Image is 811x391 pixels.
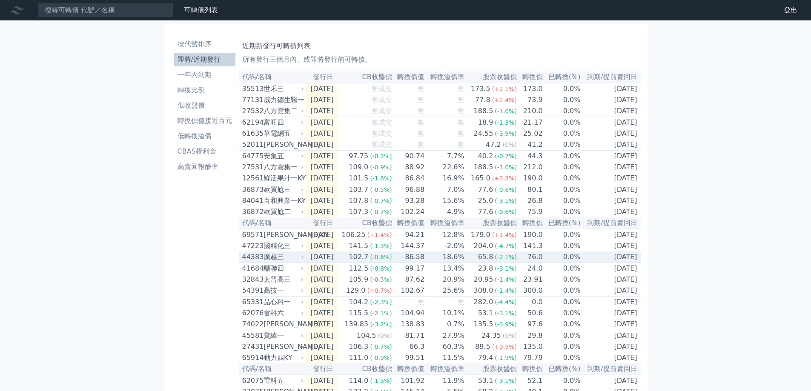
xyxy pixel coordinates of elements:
div: 百和興業一KY [264,196,302,206]
td: [DATE] [306,263,337,274]
td: 0.0% [543,94,581,106]
td: [DATE] [581,319,641,330]
span: (-0.7%) [370,197,392,204]
td: 144.37 [393,240,425,251]
div: 41684 [242,263,261,274]
td: 0.0 [517,297,543,308]
a: 低轉換溢價 [174,129,235,143]
td: 0.0% [543,184,581,196]
a: 轉換價值接近百元 [174,114,235,128]
span: (+2.4%) [492,97,517,103]
span: (+1.4%) [492,231,517,238]
td: 93.28 [393,195,425,206]
td: [DATE] [306,139,337,151]
div: 107.8 [347,196,370,206]
li: 一年內到期 [174,70,235,80]
td: [DATE] [581,139,641,151]
td: 12.8% [425,229,464,240]
div: 188.5 [472,162,495,172]
td: 26.8 [517,195,543,206]
div: 36873 [242,185,261,195]
td: [DATE] [306,195,337,206]
li: 轉換價值接近百元 [174,116,235,126]
div: 44383 [242,252,261,262]
td: [DATE] [581,195,641,206]
td: [DATE] [306,308,337,319]
div: 廣越三 [264,252,302,262]
span: 無 [418,107,424,115]
span: (-4.7%) [495,243,517,249]
a: 按代號排序 [174,37,235,51]
th: 到期/提前賣回日 [581,71,641,83]
td: [DATE] [306,274,337,285]
div: 109.0 [347,162,370,172]
span: 無 [418,140,424,148]
div: 204.0 [472,241,495,251]
span: (-1.4%) [495,287,517,294]
span: (0%) [503,141,517,148]
th: 股票收盤價 [465,71,517,83]
span: (-0.2%) [370,153,392,160]
td: [DATE] [306,106,337,117]
span: 無 [418,129,424,137]
th: CB收盤價 [337,217,392,229]
div: 威力德生醫一 [264,95,302,105]
td: [DATE] [581,206,641,217]
td: [DATE] [306,117,337,128]
td: 0.0% [543,139,581,151]
div: 35513 [242,84,261,94]
span: (-0.6%) [495,208,517,215]
td: 0.7% [425,319,464,330]
span: (-1.0%) [495,164,517,171]
td: 7.7% [425,151,464,162]
td: 27.9% [425,330,464,342]
td: 0.0% [543,319,581,330]
td: 0.0% [543,251,581,263]
td: 102.67 [393,285,425,297]
td: [DATE] [581,83,641,94]
td: 10.1% [425,308,464,319]
td: 75.9 [517,206,543,217]
span: 無成交 [372,140,392,148]
td: 102.24 [393,206,425,217]
th: CB收盤價 [337,71,392,83]
td: 0.0% [543,206,581,217]
td: [DATE] [306,206,337,217]
span: (-2.1%) [370,310,392,317]
th: 轉換價值 [393,217,425,229]
div: 104.2 [347,297,370,307]
div: 歐買尬二 [264,207,302,217]
td: 96.88 [393,184,425,196]
span: (-0.7%) [370,208,392,215]
div: 173.5 [469,84,492,94]
div: 65.8 [476,252,495,262]
div: 18.9 [476,117,495,128]
td: [DATE] [581,106,641,117]
td: 86.84 [393,173,425,184]
div: 141.5 [347,241,370,251]
a: 轉換比例 [174,83,235,97]
span: (-0.6%) [495,186,517,193]
th: 到期/提前賣回日 [581,217,641,229]
td: [DATE] [581,308,641,319]
td: 23.91 [517,274,543,285]
span: (+2.1%) [492,86,517,92]
td: [DATE] [581,297,641,308]
td: [DATE] [581,330,641,342]
div: 97.75 [347,151,370,161]
td: 18.6% [425,251,464,263]
td: 13.4% [425,263,464,274]
td: 7.0% [425,184,464,196]
div: 65331 [242,297,261,307]
span: (-3.2%) [370,321,392,328]
th: 代碼/名稱 [239,217,306,229]
td: [DATE] [306,128,337,139]
div: [PERSON_NAME] [264,140,302,150]
div: 179.0 [469,230,492,240]
td: 22.6% [425,162,464,173]
div: 24.35 [480,331,503,341]
div: 77.6 [476,207,495,217]
div: 165.0 [469,173,492,183]
td: 24.0 [517,263,543,274]
td: 0.0% [543,240,581,251]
